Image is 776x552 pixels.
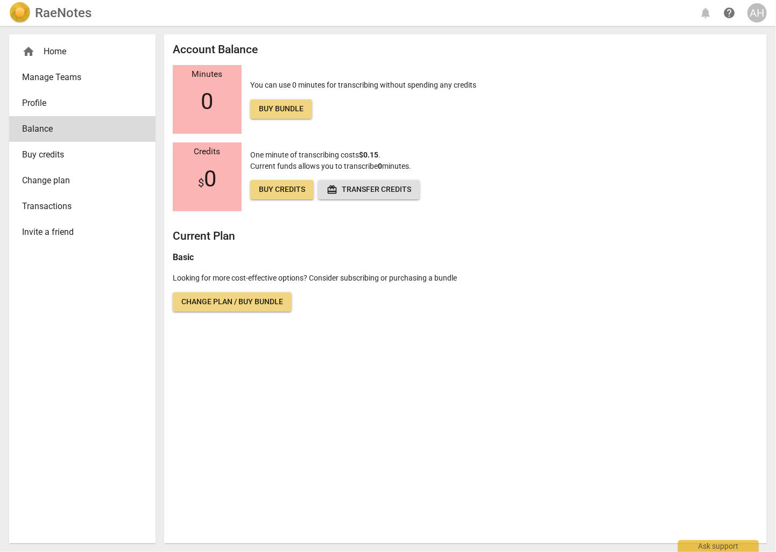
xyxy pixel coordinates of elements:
[378,162,382,170] b: 0
[173,147,242,157] div: Credits
[22,123,134,135] span: Balance
[173,273,758,284] p: Looking for more cost-effective options? Consider subscribing or purchasing a bundle
[22,226,134,239] span: Invite a friend
[9,64,156,90] a: Manage Teams
[173,252,194,262] b: Basic
[327,184,411,195] span: Transfer credits
[22,45,134,58] div: Home
[181,297,283,307] span: Change plan / Buy bundle
[9,193,156,219] a: Transactions
[9,2,31,24] img: Logo
[173,70,242,80] div: Minutes
[22,200,134,213] span: Transactions
[359,150,378,159] b: $0.15
[259,184,305,195] span: Buy credits
[173,292,292,312] a: Change plan / Buy bundle
[747,3,767,23] button: AH
[9,168,156,193] a: Change plan
[250,80,476,119] p: You can use 0 minutes for transcribing without spending any credits
[9,2,91,24] a: LogoRaeNotes
[723,6,736,19] span: help
[198,166,216,192] span: 0
[173,43,758,56] h2: Account Balance
[327,184,337,195] span: redeem
[9,219,156,245] a: Invite a friend
[201,89,214,114] span: 0
[719,3,739,23] a: Help
[22,45,35,58] span: home
[9,90,156,116] a: Profile
[259,104,304,114] span: Buy bundle
[250,99,312,119] a: Buy bundle
[9,39,156,64] div: Home
[22,174,134,187] span: Change plan
[318,180,420,199] button: Transfer credits
[22,71,134,84] span: Manage Teams
[250,180,314,199] a: Buy credits
[35,5,91,20] h2: RaeNotes
[250,162,411,170] span: Current funds allows you to transcribe minutes.
[198,176,204,189] span: $
[678,540,759,552] div: Ask support
[22,148,134,161] span: Buy credits
[250,150,380,159] span: One minute of transcribing costs .
[22,97,134,110] span: Profile
[9,116,156,142] a: Balance
[9,142,156,168] a: Buy credits
[173,230,758,243] h2: Current Plan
